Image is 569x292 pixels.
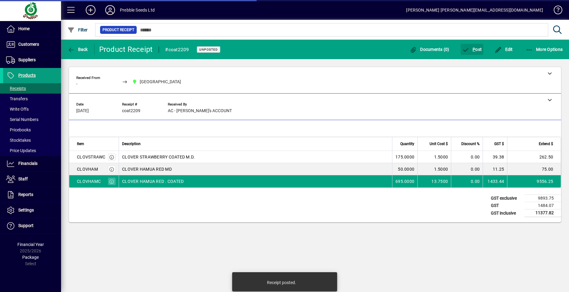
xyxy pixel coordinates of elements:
[6,107,29,112] span: Write Offs
[61,44,95,55] app-page-header-button: Back
[76,82,77,87] span: -
[3,125,61,135] a: Pricebooks
[3,52,61,68] a: Suppliers
[451,151,483,163] td: 0.00
[3,135,61,145] a: Stocktakes
[3,156,61,171] a: Financials
[524,195,561,202] td: 9893.75
[431,178,448,184] span: 13.7500
[524,202,561,209] td: 1484.07
[524,209,561,217] td: 11377.82
[495,47,513,52] span: Edit
[131,78,184,86] span: CHRISTCHURCH
[103,27,134,33] span: Product Receipt
[77,178,101,184] div: CLOVHAMC
[483,175,507,187] td: 1433.44
[119,163,392,175] td: CLOVER HAMUA RED MD
[66,24,89,35] button: Filter
[119,151,392,163] td: CLOVER STRAWBERRY COATED M.D.
[3,145,61,156] a: Price Updates
[81,5,100,16] button: Add
[77,154,106,160] div: CLOVSTRAWC
[120,5,155,15] div: Prebble Seeds Ltd
[507,151,561,163] td: 262.50
[6,138,31,143] span: Stocktakes
[18,208,34,212] span: Settings
[6,127,31,132] span: Pricebooks
[3,104,61,114] a: Write Offs
[18,161,38,166] span: Financials
[488,202,524,209] td: GST
[267,280,296,286] div: Receipt posted.
[18,192,33,197] span: Reports
[430,141,448,147] span: Unit Cost $
[473,47,475,52] span: P
[392,151,417,163] td: 175.0000
[451,163,483,175] td: 0.00
[549,1,561,21] a: Knowledge Base
[494,141,504,147] span: GST $
[119,175,392,187] td: CLOVER HAMUA RED . COATED
[451,175,483,187] td: 0.00
[6,148,36,153] span: Price Updates
[539,141,553,147] span: Extend $
[66,44,89,55] button: Back
[67,27,88,32] span: Filter
[483,151,507,163] td: 39.38
[18,73,36,78] span: Products
[3,94,61,104] a: Transfers
[434,154,448,160] span: 1.5000
[392,175,417,187] td: 695.0000
[410,47,449,52] span: Documents (0)
[507,163,561,175] td: 75.00
[18,223,34,228] span: Support
[483,163,507,175] td: 11.25
[22,255,39,260] span: Package
[3,114,61,125] a: Serial Numbers
[199,48,218,52] span: Unposted
[99,45,153,54] div: Product Receipt
[488,209,524,217] td: GST inclusive
[461,141,480,147] span: Discount %
[488,195,524,202] td: GST exclusive
[100,5,120,16] button: Profile
[140,79,181,85] span: [GEOGRAPHIC_DATA]
[3,172,61,187] a: Staff
[18,57,36,62] span: Suppliers
[3,83,61,94] a: Receipts
[18,42,39,47] span: Customers
[6,86,26,91] span: Receipts
[76,109,89,113] span: [DATE]
[168,109,232,113] span: AC - [PERSON_NAME]'s ACCOUNT
[524,44,564,55] button: More Options
[462,47,482,52] span: ost
[77,141,84,147] span: Item
[3,203,61,218] a: Settings
[122,141,141,147] span: Description
[77,166,98,172] div: CLOVHAM
[18,26,30,31] span: Home
[6,117,38,122] span: Serial Numbers
[3,21,61,37] a: Home
[18,176,28,181] span: Staff
[493,44,514,55] button: Edit
[434,166,448,172] span: 1.5000
[392,163,417,175] td: 50.0000
[67,47,88,52] span: Back
[408,44,451,55] button: Documents (0)
[122,109,140,113] span: coat2209
[406,5,543,15] div: [PERSON_NAME] [PERSON_NAME][EMAIL_ADDRESS][DOMAIN_NAME]
[17,242,44,247] span: Financial Year
[3,218,61,233] a: Support
[6,96,28,101] span: Transfers
[507,175,561,187] td: 9556.25
[3,37,61,52] a: Customers
[461,44,484,55] button: Post
[400,141,414,147] span: Quantity
[3,187,61,202] a: Reports
[165,45,189,55] div: #coat2209
[526,47,563,52] span: More Options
